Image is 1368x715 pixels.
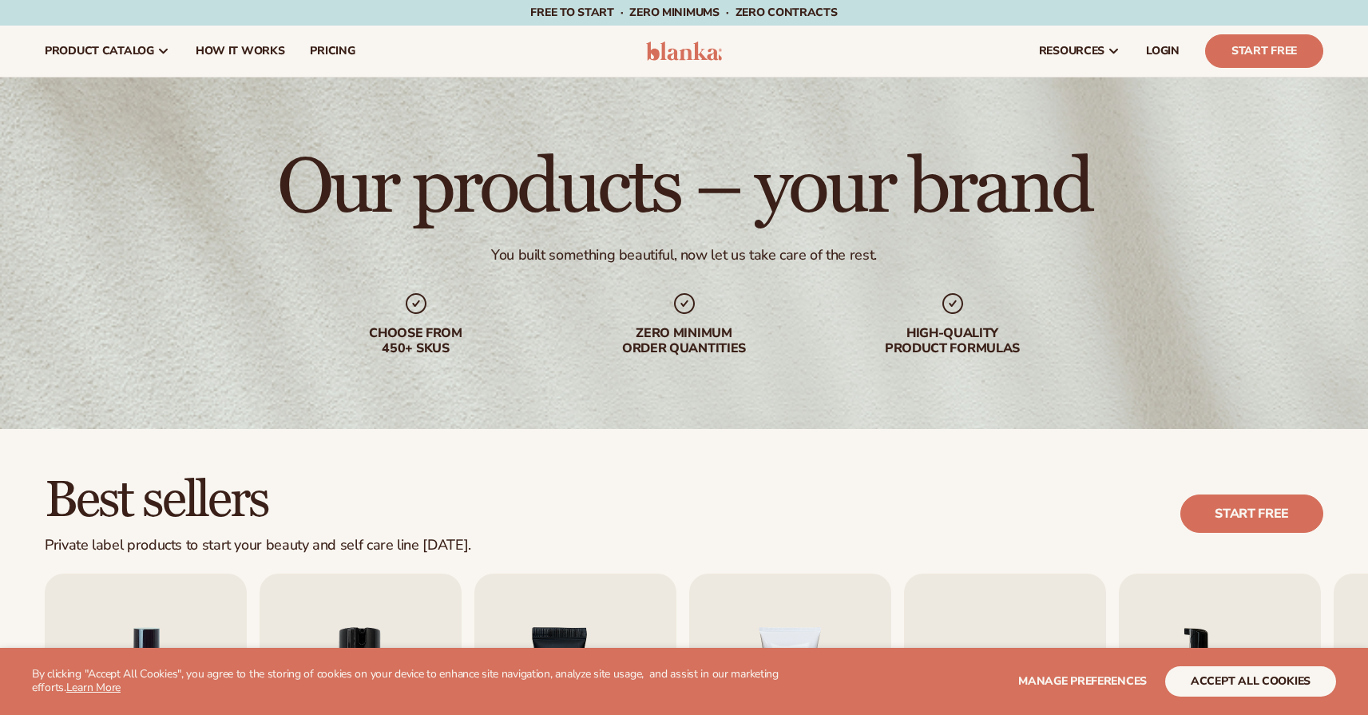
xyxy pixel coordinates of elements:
[314,326,518,356] div: Choose from 450+ Skus
[297,26,367,77] a: pricing
[196,45,285,58] span: How It Works
[66,680,121,695] a: Learn More
[277,150,1091,227] h1: Our products – your brand
[45,474,471,527] h2: Best sellers
[32,26,183,77] a: product catalog
[1026,26,1133,77] a: resources
[1205,34,1323,68] a: Start Free
[1180,495,1323,533] a: Start free
[32,668,807,695] p: By clicking "Accept All Cookies", you agree to the storing of cookies on your device to enhance s...
[45,537,471,554] div: Private label products to start your beauty and self care line [DATE].
[1018,666,1147,697] button: Manage preferences
[1133,26,1192,77] a: LOGIN
[1018,673,1147,689] span: Manage preferences
[1039,45,1104,58] span: resources
[45,45,154,58] span: product catalog
[646,42,722,61] img: logo
[183,26,298,77] a: How It Works
[582,326,787,356] div: Zero minimum order quantities
[530,5,837,20] span: Free to start · ZERO minimums · ZERO contracts
[310,45,355,58] span: pricing
[1165,666,1336,697] button: accept all cookies
[491,246,877,264] div: You built something beautiful, now let us take care of the rest.
[1146,45,1180,58] span: LOGIN
[851,326,1055,356] div: High-quality product formulas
